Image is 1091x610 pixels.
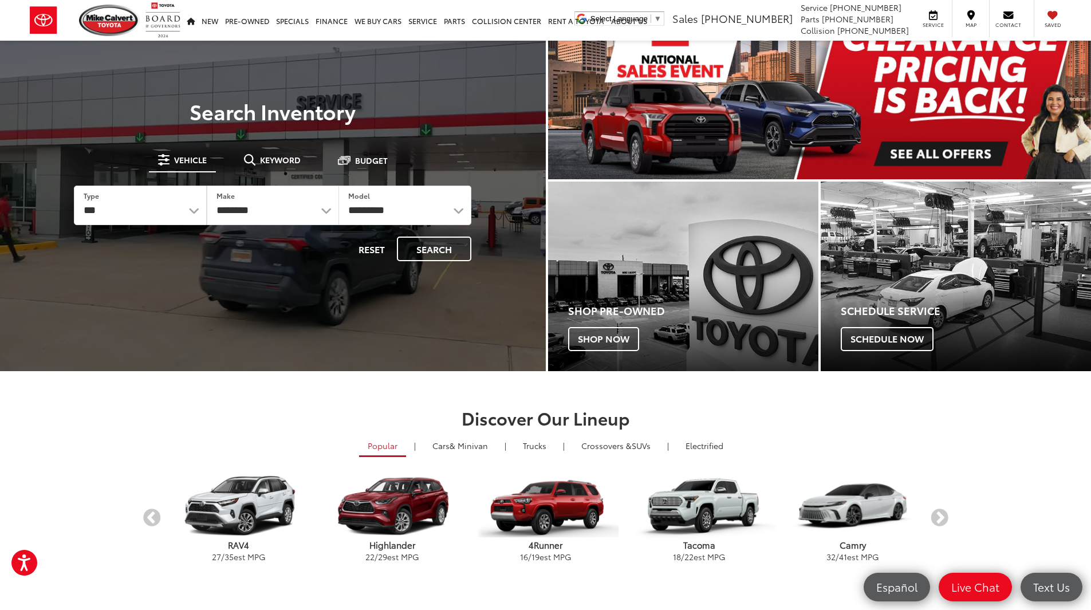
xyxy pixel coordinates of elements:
span: Live Chat [946,580,1005,594]
span: 32 [826,551,836,562]
p: / est MPG [623,551,776,562]
span: 29 [378,551,387,562]
label: Type [84,191,99,200]
button: Search [397,237,471,261]
button: Reset [349,237,395,261]
p: / est MPG [469,551,623,562]
p: / est MPG [316,551,469,562]
h2: Discover Our Lineup [142,408,950,427]
span: Text Us [1027,580,1076,594]
div: Toyota [548,182,818,371]
div: Toyota [821,182,1091,371]
a: Shop Pre-Owned Shop Now [548,182,818,371]
label: Model [348,191,370,200]
label: Make [216,191,235,200]
span: Budget [355,156,388,164]
a: Schedule Service Schedule Now [821,182,1091,371]
img: Toyota Camry [779,475,925,537]
span: 27 [212,551,221,562]
span: [PHONE_NUMBER] [822,13,893,25]
p: RAV4 [162,539,316,551]
a: Live Chat [939,573,1012,601]
li: | [411,440,419,451]
li: | [560,440,568,451]
span: 18 [673,551,681,562]
img: Toyota Tacoma [623,474,776,539]
span: 35 [224,551,234,562]
span: 19 [531,551,539,562]
a: Popular [359,436,406,457]
span: Map [958,21,983,29]
p: Tacoma [623,539,776,551]
span: Shop Now [568,327,639,351]
span: 16 [520,551,528,562]
a: Cars [424,436,497,455]
li: | [502,440,509,451]
button: Previous [142,509,162,529]
a: Text Us [1021,573,1082,601]
span: Collision [801,25,835,36]
aside: carousel [142,465,950,572]
span: Keyword [260,156,301,164]
span: 41 [839,551,847,562]
img: Toyota RAV4 [166,475,312,537]
span: Crossovers & [581,440,632,451]
p: Highlander [316,539,469,551]
a: Electrified [677,436,732,455]
span: Sales [672,11,698,26]
span: Vehicle [174,156,207,164]
span: 22 [365,551,375,562]
p: / est MPG [162,551,316,562]
img: Mike Calvert Toyota [79,5,140,36]
span: 22 [684,551,694,562]
span: Parts [801,13,820,25]
a: SUVs [573,436,659,455]
img: Toyota Highlander [319,475,465,537]
img: Toyota 4Runner [472,475,619,537]
span: [PHONE_NUMBER] [830,2,901,13]
h3: Search Inventory [48,100,498,123]
span: Saved [1040,21,1065,29]
p: / est MPG [776,551,929,562]
h4: Schedule Service [841,305,1091,317]
span: Service [801,2,828,13]
span: Service [920,21,946,29]
span: & Minivan [450,440,488,451]
span: Schedule Now [841,327,934,351]
span: Contact [995,21,1021,29]
p: 4Runner [469,539,623,551]
span: [PHONE_NUMBER] [837,25,909,36]
span: Español [871,580,923,594]
span: ▼ [654,14,661,23]
a: Español [864,573,930,601]
span: [PHONE_NUMBER] [701,11,793,26]
h4: Shop Pre-Owned [568,305,818,317]
a: Trucks [514,436,555,455]
p: Camry [776,539,929,551]
button: Next [929,509,950,529]
li: | [664,440,672,451]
